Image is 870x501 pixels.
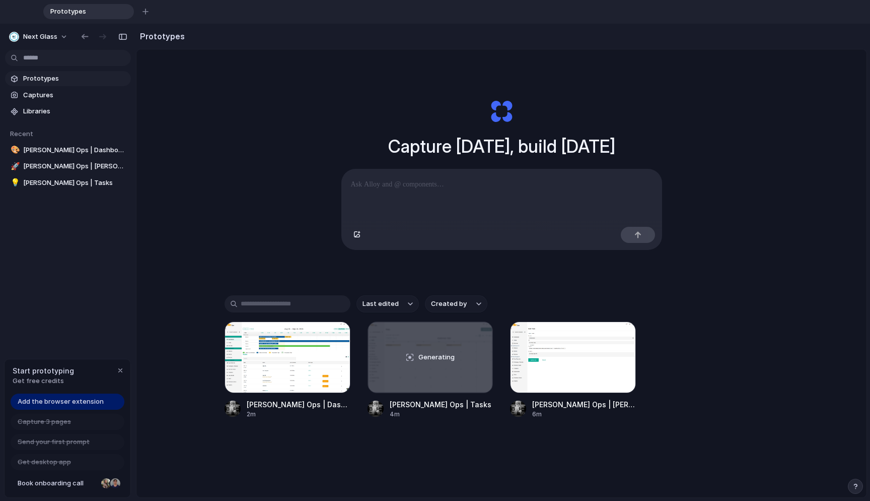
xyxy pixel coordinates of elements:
span: Recent [10,130,33,138]
a: Ollie Ops | TasksGenerating[PERSON_NAME] Ops | Tasks4m [368,322,493,419]
span: Prototypes [46,7,118,17]
a: Ollie Ops | Ollie Ops | Add New Task[PERSON_NAME] Ops | [PERSON_NAME] Ops | Add New Task6m [510,322,636,419]
span: Libraries [23,106,127,116]
span: Next Glass [23,32,57,42]
span: Send your first prompt [18,437,90,447]
span: [PERSON_NAME] Ops | Dashboard [23,145,127,155]
button: 💡 [9,178,19,188]
div: 🚀 [11,161,18,172]
h1: Capture [DATE], build [DATE] [388,133,615,160]
a: 💡[PERSON_NAME] Ops | Tasks [5,175,131,191]
span: Captures [23,90,127,100]
span: Start prototyping [13,365,74,376]
span: [PERSON_NAME] Ops | [PERSON_NAME] Ops | Add New Task [23,161,127,171]
div: [PERSON_NAME] Ops | Tasks [390,399,491,410]
div: 2m [247,410,350,419]
div: Christian Iacullo [109,477,121,489]
button: 🎨 [9,145,19,155]
div: 🎨 [11,144,18,156]
a: Prototypes [5,71,131,86]
a: Ollie Ops | Dashboard[PERSON_NAME] Ops | Dashboard2m [225,322,350,419]
div: Prototypes [43,4,134,19]
div: Nicole Kubica [100,477,112,489]
span: Prototypes [23,74,127,84]
span: Last edited [362,299,399,309]
span: Capture 3 pages [18,417,71,427]
span: Created by [431,299,467,309]
button: Created by [425,295,487,312]
a: 🚀[PERSON_NAME] Ops | [PERSON_NAME] Ops | Add New Task [5,159,131,174]
span: Book onboarding call [18,478,97,488]
a: 🎨[PERSON_NAME] Ops | Dashboard [5,143,131,158]
button: 🚀 [9,161,19,171]
div: 4m [390,410,491,419]
span: Get free credits [13,376,74,386]
span: Add the browser extension [18,397,104,407]
button: Next Glass [5,29,73,45]
a: Book onboarding call [11,475,124,491]
a: Libraries [5,104,131,119]
span: Get desktop app [18,457,71,467]
span: Generating [418,352,455,362]
a: Add the browser extension [11,394,124,410]
div: 6m [532,410,636,419]
div: [PERSON_NAME] Ops | [PERSON_NAME] Ops | Add New Task [532,399,636,410]
button: Last edited [356,295,419,312]
div: [PERSON_NAME] Ops | Dashboard [247,399,350,410]
a: Captures [5,88,131,103]
span: [PERSON_NAME] Ops | Tasks [23,178,127,188]
div: 💡 [11,177,18,189]
h2: Prototypes [136,30,185,42]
